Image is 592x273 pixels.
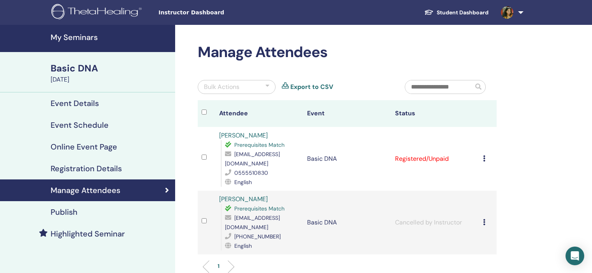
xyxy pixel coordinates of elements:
[51,142,117,151] h4: Online Event Page
[215,100,303,127] th: Attendee
[234,141,285,148] span: Prerequisites Match
[51,99,99,108] h4: Event Details
[424,9,434,16] img: graduation-cap-white.svg
[234,179,252,186] span: English
[51,120,109,130] h4: Event Schedule
[234,233,281,240] span: [PHONE_NUMBER]
[566,247,584,265] div: Open Intercom Messenger
[204,82,239,92] div: Bulk Actions
[225,214,280,231] span: [EMAIL_ADDRESS][DOMAIN_NAME]
[51,4,144,21] img: logo.png
[234,242,252,249] span: English
[225,151,280,167] span: [EMAIL_ADDRESS][DOMAIN_NAME]
[46,62,175,84] a: Basic DNA[DATE]
[234,169,268,176] span: 0555510830
[418,5,495,20] a: Student Dashboard
[218,262,220,270] p: 1
[234,205,285,212] span: Prerequisites Match
[51,207,77,217] h4: Publish
[51,164,122,173] h4: Registration Details
[51,229,125,238] h4: Highlighted Seminar
[391,100,479,127] th: Status
[51,33,170,42] h4: My Seminars
[219,131,268,139] a: [PERSON_NAME]
[198,43,497,61] h2: Manage Attendees
[290,82,333,92] a: Export to CSV
[501,6,513,19] img: default.jpg
[51,186,120,195] h4: Manage Attendees
[51,62,170,75] div: Basic DNA
[303,127,391,191] td: Basic DNA
[219,195,268,203] a: [PERSON_NAME]
[303,100,391,127] th: Event
[51,75,170,84] div: [DATE]
[303,191,391,254] td: Basic DNA
[158,9,275,17] span: Instructor Dashboard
